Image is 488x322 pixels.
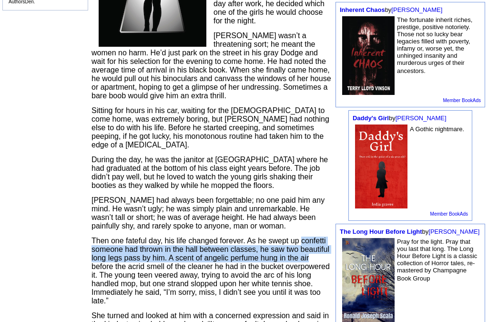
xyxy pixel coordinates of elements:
span: During the day, he was the janitor at [GEOGRAPHIC_DATA] where he had graduated at the bottom of h... [91,156,328,189]
span: [PERSON_NAME] wasn’t a threatening sort; he meant the women no harm. He’d just park on the street... [91,31,331,100]
a: The Long Hour Before Light [340,228,422,235]
span: Then one fateful day, his life changed forever. As he swept up confetti someone had thrown in the... [91,237,330,305]
font: A Gothic nightmare. [410,125,464,133]
span: [PERSON_NAME] had always been forgettable; no one paid him any mind. He wasn’t ugly; he was simpl... [91,196,325,230]
a: Daddy's Girl [353,114,389,122]
a: [PERSON_NAME] [391,6,442,13]
a: [PERSON_NAME] [396,114,447,122]
img: 79137.jpg [342,16,395,95]
span: Sitting for hours in his car, waiting for the [DEMOGRAPHIC_DATA] to come home, was extremely bori... [91,106,329,149]
a: [PERSON_NAME] [428,228,479,235]
img: 78119.jpg [342,238,395,322]
a: Inherent Chaos [340,6,385,13]
a: Member BookAds [430,211,468,217]
img: 80205.jpg [355,125,407,208]
font: by [340,228,479,235]
font: Pray for the light. Pray that you last that long. The Long Hour Before Light is a classic collect... [397,238,477,282]
font: The fortunate inherit riches, prestige, positive notoriety. Those not so lucky bear legacies fill... [397,16,472,74]
font: by [340,6,442,13]
a: Member BookAds [443,98,481,103]
font: by [353,114,447,122]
